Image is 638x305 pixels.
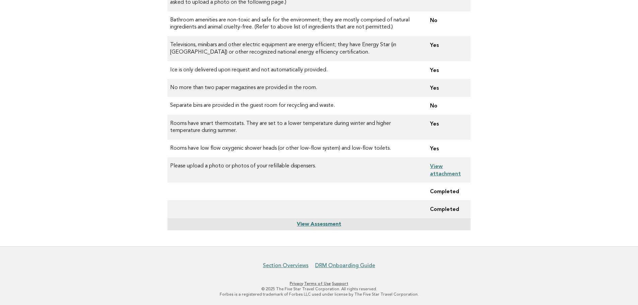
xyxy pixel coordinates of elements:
td: Bathroom amenities are non-toxic and safe for the environment; they are mostly comprised of natur... [167,11,425,36]
p: Forbes is a registered trademark of Forbes LLC used under license by The Five Star Travel Corpora... [114,292,524,297]
td: Completed [425,182,471,200]
td: Yes [425,140,471,157]
td: Completed [425,200,471,218]
a: Privacy [290,281,303,286]
td: Televisions, minibars and other electric equipment are energy efficient; they have Energy Star (i... [167,36,425,61]
a: View Assessment [297,222,341,227]
td: No [425,11,471,36]
td: Yes [425,115,471,140]
p: · · [114,281,524,286]
td: Ice is only delivered upon request and not automatically provided. [167,61,425,79]
td: Yes [425,61,471,79]
td: Yes [425,36,471,61]
td: Rooms have smart thermostats. They are set to a lower temperature during winter and higher temper... [167,115,425,140]
a: Support [332,281,348,286]
td: No more than two paper magazines are provided in the room. [167,79,425,97]
p: © 2025 The Five Star Travel Corporation. All rights reserved. [114,286,524,292]
a: DRM Onboarding Guide [315,262,375,269]
a: View attachment [430,163,461,176]
td: Please upload a photo or photos of your refillable dispensers. [167,157,425,182]
td: Separate bins are provided in the guest room for recycling and waste. [167,97,425,115]
td: Rooms have low flow oxygenic shower heads (or other low-flow system) and low-flow toilets. [167,140,425,157]
a: Terms of Use [304,281,331,286]
a: Section Overviews [263,262,308,269]
td: Yes [425,79,471,97]
td: No [425,97,471,115]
